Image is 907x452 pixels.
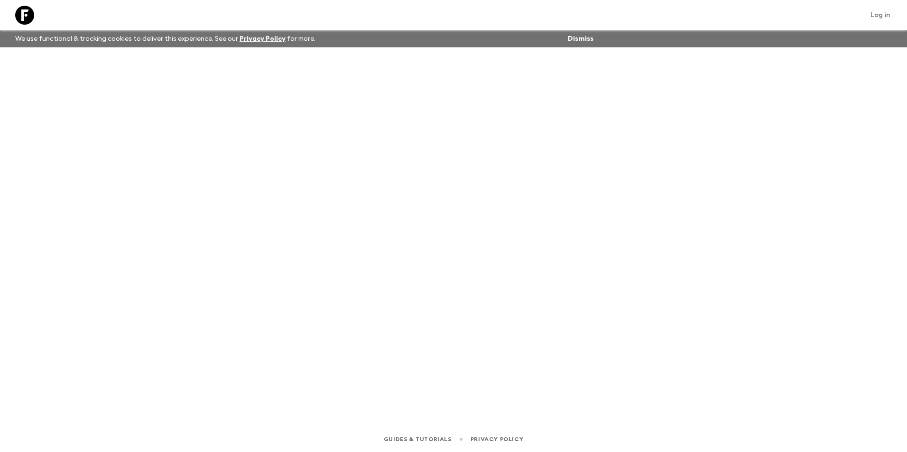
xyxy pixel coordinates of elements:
a: Privacy Policy [240,36,286,42]
a: Privacy Policy [471,434,523,444]
p: We use functional & tracking cookies to deliver this experience. See our for more. [11,30,319,47]
button: Dismiss [565,32,596,45]
a: Log in [865,9,896,22]
a: Guides & Tutorials [384,434,452,444]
